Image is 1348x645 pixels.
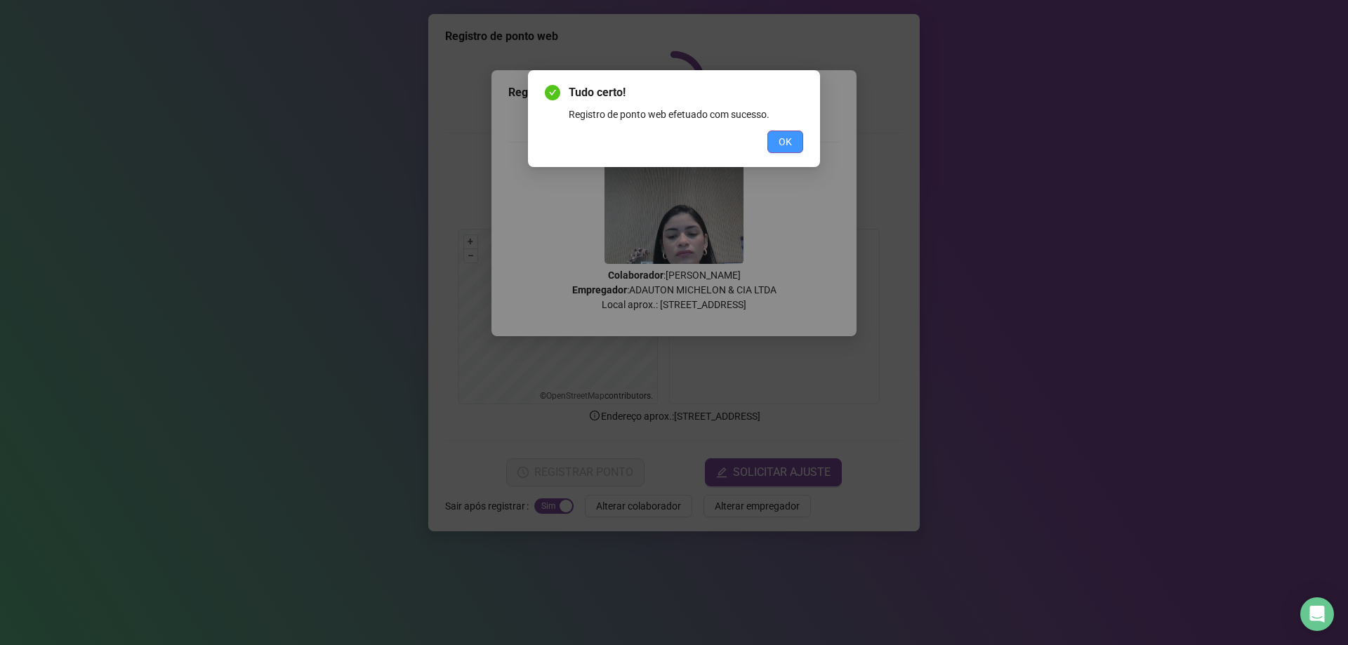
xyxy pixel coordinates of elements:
span: check-circle [545,85,560,100]
div: Open Intercom Messenger [1300,597,1334,631]
button: OK [767,131,803,153]
div: Registro de ponto web efetuado com sucesso. [569,107,803,122]
span: OK [779,134,792,149]
span: Tudo certo! [569,84,803,101]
